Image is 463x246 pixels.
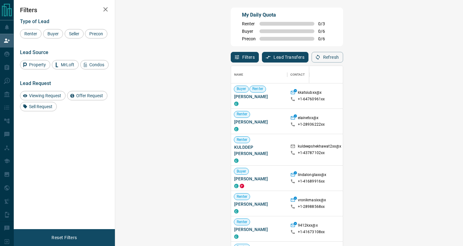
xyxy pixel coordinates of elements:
[20,49,48,55] span: Lead Source
[234,66,244,83] div: Name
[20,91,66,100] div: Viewing Request
[27,104,55,109] span: Sell Request
[298,97,325,102] p: +1- 64760961xx
[242,29,256,34] span: Buyer
[242,21,256,26] span: Renter
[318,36,332,41] span: 0 / 6
[234,119,284,125] span: [PERSON_NAME]
[74,93,105,98] span: Offer Request
[298,229,325,235] p: +1- 41673108xx
[45,31,61,36] span: Buyer
[234,219,250,225] span: Renter
[318,21,332,26] span: 0 / 3
[234,112,250,117] span: Renter
[298,115,318,122] p: elainetxx@x
[234,194,250,199] span: Renter
[234,102,239,106] div: condos.ca
[67,91,107,100] div: Offer Request
[85,29,107,38] div: Precon
[234,137,250,143] span: Renter
[234,127,239,131] div: condos.ca
[234,184,239,188] div: condos.ca
[234,158,239,163] div: condos.ca
[298,122,325,127] p: +1- 28936222xx
[262,52,308,63] button: Lead Transfers
[290,66,305,83] div: Contact
[234,201,284,207] span: [PERSON_NAME]
[22,31,39,36] span: Renter
[298,223,318,229] p: 9412kxx@x
[298,172,327,179] p: lindalonglaxx@x
[20,80,51,86] span: Lead Request
[318,29,332,34] span: 0 / 6
[59,62,76,67] span: MrLoft
[242,36,256,41] span: Precon
[234,176,284,182] span: [PERSON_NAME]
[20,6,109,14] h2: Filters
[298,204,325,209] p: +1- 28988568xx
[43,29,63,38] div: Buyer
[298,179,325,184] p: +1- 41689916xx
[20,102,57,111] div: Sell Request
[80,60,109,69] div: Condos
[87,62,106,67] span: Condos
[20,29,42,38] div: Renter
[234,226,284,233] span: [PERSON_NAME]
[240,184,244,188] div: property.ca
[47,232,81,243] button: Reset Filters
[52,60,79,69] div: MrLoft
[231,52,259,63] button: Filters
[234,86,249,92] span: Buyer
[87,31,105,36] span: Precon
[234,144,284,157] span: KULDDEP [PERSON_NAME]
[20,60,50,69] div: Property
[27,93,63,98] span: Viewing Request
[27,62,48,67] span: Property
[298,144,342,150] p: kuldeepshekhawat2xx@x
[20,18,49,24] span: Type of Lead
[234,93,284,100] span: [PERSON_NAME]
[234,169,249,174] span: Buyer
[298,90,322,97] p: kkatsiubxx@x
[65,29,84,38] div: Seller
[242,11,332,19] p: My Daily Quota
[312,52,343,63] button: Refresh
[67,31,81,36] span: Seller
[298,150,325,156] p: +1- 43787102xx
[231,66,287,83] div: Name
[298,198,326,204] p: vronikmasixx@x
[250,86,266,92] span: Renter
[234,234,239,239] div: condos.ca
[234,209,239,213] div: condos.ca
